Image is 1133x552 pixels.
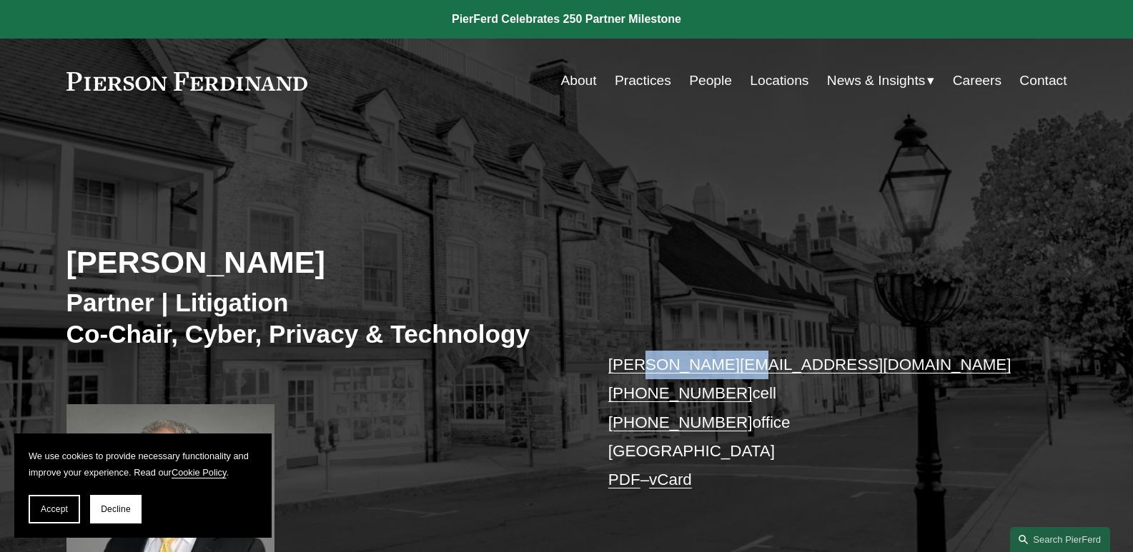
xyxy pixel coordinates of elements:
button: Decline [90,495,142,523]
a: People [689,67,732,94]
span: Decline [101,504,131,514]
span: Accept [41,504,68,514]
h2: [PERSON_NAME] [66,244,567,281]
a: [PHONE_NUMBER] [608,413,753,431]
a: Contact [1019,67,1067,94]
a: PDF [608,471,640,488]
a: Practices [615,67,671,94]
a: vCard [649,471,692,488]
p: cell office [GEOGRAPHIC_DATA] – [608,351,1025,495]
a: Locations [750,67,808,94]
a: [PHONE_NUMBER] [608,384,753,402]
section: Cookie banner [14,433,272,538]
button: Accept [29,495,80,523]
a: folder dropdown [827,67,935,94]
span: News & Insights [827,69,926,94]
a: About [560,67,596,94]
a: Careers [953,67,1001,94]
a: Search this site [1010,527,1110,552]
p: We use cookies to provide necessary functionality and improve your experience. Read our . [29,448,257,481]
h3: Partner | Litigation Co-Chair, Cyber, Privacy & Technology [66,287,567,349]
a: Cookie Policy [172,467,227,478]
a: [PERSON_NAME][EMAIL_ADDRESS][DOMAIN_NAME] [608,356,1011,373]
